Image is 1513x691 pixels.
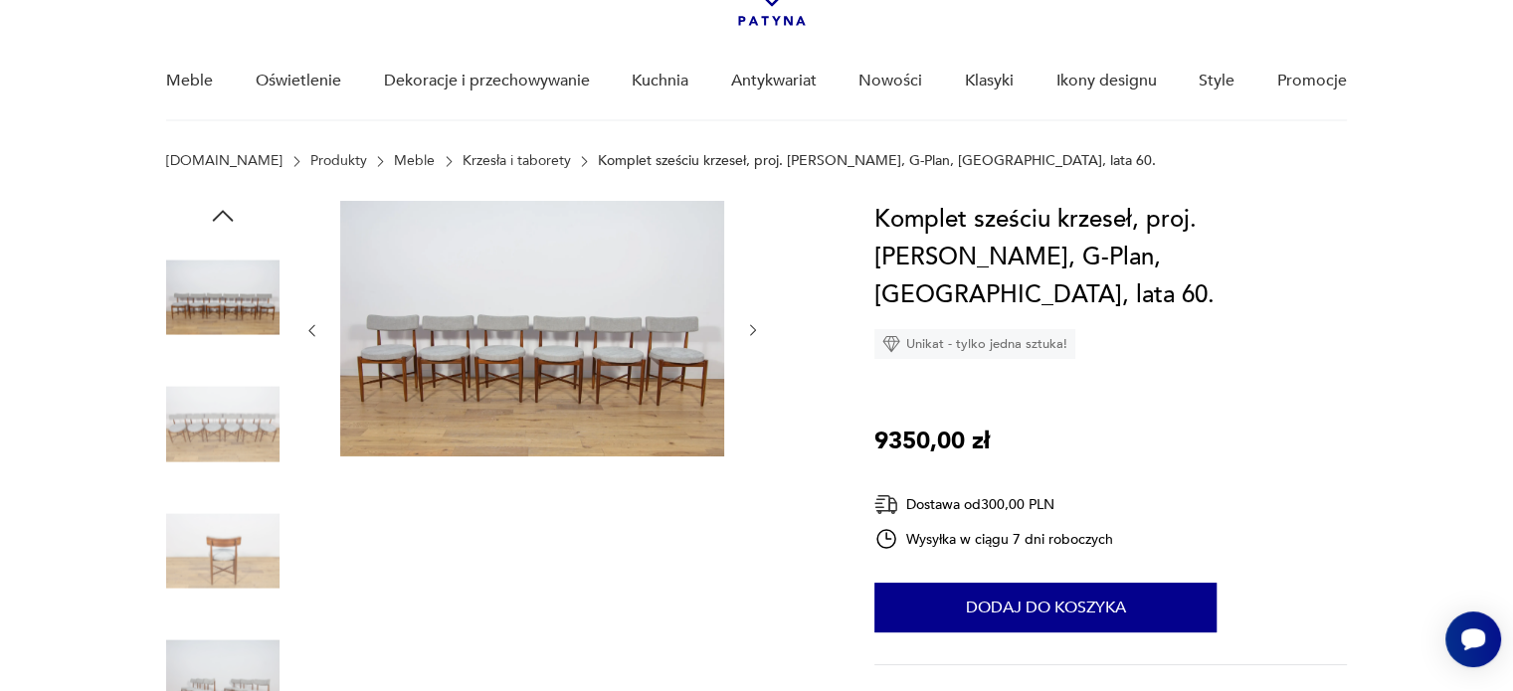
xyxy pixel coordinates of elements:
a: Style [1199,43,1234,119]
a: Promocje [1277,43,1347,119]
a: [DOMAIN_NAME] [166,153,283,169]
img: Zdjęcie produktu Komplet sześciu krzeseł, proj. I. Kofod-Larsen, G-Plan, Wielka Brytania, lata 60. [166,241,280,354]
a: Meble [394,153,435,169]
a: Dekoracje i przechowywanie [383,43,589,119]
div: Unikat - tylko jedna sztuka! [874,329,1075,359]
a: Meble [166,43,213,119]
div: Dostawa od 300,00 PLN [874,492,1113,517]
a: Kuchnia [632,43,688,119]
a: Produkty [310,153,367,169]
p: Komplet sześciu krzeseł, proj. [PERSON_NAME], G-Plan, [GEOGRAPHIC_DATA], lata 60. [598,153,1156,169]
a: Klasyki [965,43,1014,119]
img: Ikona dostawy [874,492,898,517]
div: Wysyłka w ciągu 7 dni roboczych [874,527,1113,551]
p: 9350,00 zł [874,423,990,460]
button: Dodaj do koszyka [874,583,1217,632]
img: Ikona diamentu [882,335,900,353]
a: Krzesła i taborety [463,153,571,169]
a: Oświetlenie [256,43,341,119]
a: Antykwariat [731,43,817,119]
a: Ikony designu [1055,43,1156,119]
img: Zdjęcie produktu Komplet sześciu krzeseł, proj. I. Kofod-Larsen, G-Plan, Wielka Brytania, lata 60. [166,494,280,607]
img: Zdjęcie produktu Komplet sześciu krzeseł, proj. I. Kofod-Larsen, G-Plan, Wielka Brytania, lata 60. [340,201,724,456]
h1: Komplet sześciu krzeseł, proj. [PERSON_NAME], G-Plan, [GEOGRAPHIC_DATA], lata 60. [874,201,1347,314]
a: Nowości [858,43,922,119]
iframe: Smartsupp widget button [1445,611,1501,667]
img: Zdjęcie produktu Komplet sześciu krzeseł, proj. I. Kofod-Larsen, G-Plan, Wielka Brytania, lata 60. [166,368,280,481]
